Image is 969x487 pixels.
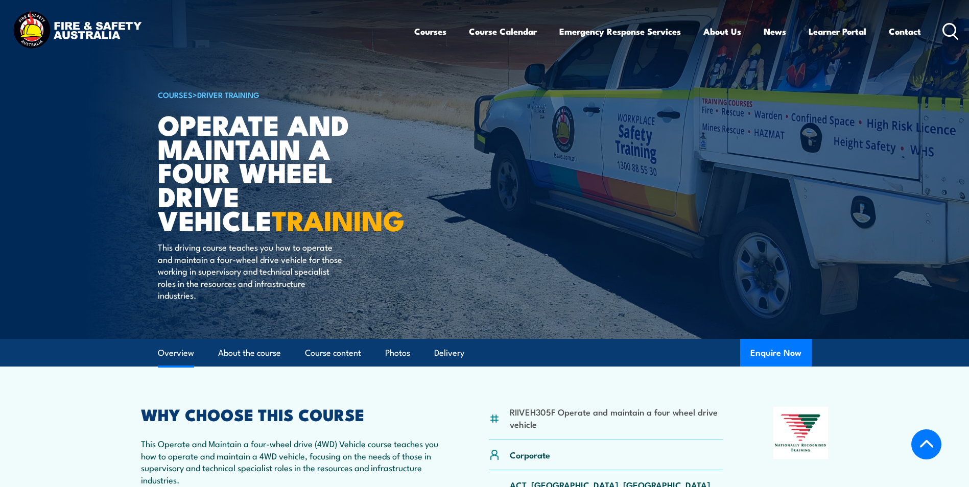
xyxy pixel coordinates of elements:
[809,18,866,45] a: Learner Portal
[740,339,812,367] button: Enquire Now
[158,339,194,367] a: Overview
[510,406,724,430] li: RIIVEH305F Operate and maintain a four wheel drive vehicle
[510,449,550,460] p: Corporate
[158,89,193,100] a: COURSES
[218,339,281,367] a: About the course
[469,18,537,45] a: Course Calendar
[703,18,741,45] a: About Us
[773,407,829,459] img: Nationally Recognised Training logo.
[141,407,439,421] h2: WHY CHOOSE THIS COURSE
[434,339,464,367] a: Delivery
[559,18,681,45] a: Emergency Response Services
[385,339,410,367] a: Photos
[272,198,405,240] strong: TRAINING
[141,437,439,485] p: This Operate and Maintain a four-wheel drive (4WD) Vehicle course teaches you how to operate and ...
[414,18,446,45] a: Courses
[197,89,259,100] a: Driver Training
[305,339,361,367] a: Course content
[158,241,344,301] p: This driving course teaches you how to operate and maintain a four-wheel drive vehicle for those ...
[764,18,786,45] a: News
[158,112,410,232] h1: Operate and Maintain a Four Wheel Drive Vehicle
[889,18,921,45] a: Contact
[158,88,410,101] h6: >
